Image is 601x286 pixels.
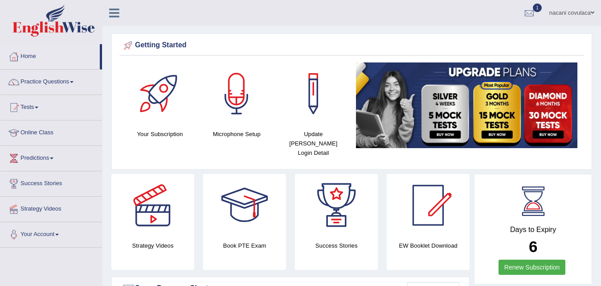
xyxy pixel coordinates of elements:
h4: Book PTE Exam [203,241,286,250]
h4: EW Booklet Download [387,241,470,250]
a: Strategy Videos [0,197,102,219]
a: Home [0,44,100,66]
h4: Success Stories [295,241,378,250]
a: Success Stories [0,171,102,194]
a: Predictions [0,146,102,168]
span: 1 [533,4,542,12]
b: 6 [529,238,537,255]
a: Your Account [0,222,102,245]
h4: Update [PERSON_NAME] Login Detail [279,129,347,158]
div: Getting Started [122,39,582,52]
h4: Microphone Setup [203,129,270,139]
h4: Days to Expiry [484,226,582,234]
h4: Strategy Videos [111,241,194,250]
a: Renew Subscription [499,260,566,275]
a: Tests [0,95,102,117]
a: Online Class [0,120,102,143]
h4: Your Subscription [126,129,194,139]
a: Practice Questions [0,70,102,92]
img: small5.jpg [356,62,577,148]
